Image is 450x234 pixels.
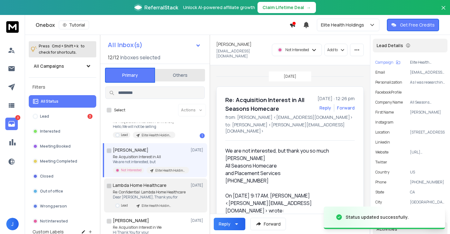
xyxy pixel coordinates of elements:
[375,150,388,155] p: website
[40,174,53,179] p: Closed
[40,114,49,119] p: Lead
[40,159,77,164] p: Meeting Completed
[113,195,186,200] p: Dear [PERSON_NAME], Thank you for
[155,68,205,82] button: Others
[113,182,167,188] h1: Lambda Home Healthcare
[410,130,445,135] p: [STREET_ADDRESS]
[121,203,128,208] p: Lead
[225,114,355,120] p: from: [PERSON_NAME] <[EMAIL_ADDRESS][DOMAIN_NAME]>
[113,190,186,195] p: Re: Confidential: Lambda Home Healthcare
[113,154,188,159] p: Re: Acquisition Interest in All
[410,200,445,205] p: [GEOGRAPHIC_DATA][PERSON_NAME]
[36,21,289,29] div: Onebox
[216,41,252,47] h1: [PERSON_NAME]
[105,68,155,83] button: Primary
[377,42,403,49] p: Lead Details
[400,22,435,28] p: Get Free Credits
[29,140,96,153] button: Meeting Booked
[108,42,142,48] h1: All Inbox(s)
[410,70,445,75] p: [EMAIL_ADDRESS][DOMAIN_NAME]
[142,203,172,208] p: Elite Health Holdings - Home Care
[191,183,205,188] p: [DATE]
[40,204,67,209] p: Wrong person
[40,144,71,149] p: Meeting Booked
[285,47,309,52] p: Not Interested
[225,154,350,184] div: [PERSON_NAME]
[225,95,314,113] h1: Re: Acquisition Interest in All Seasons Homecare
[375,180,386,185] p: Phone
[103,39,206,51] button: All Inbox(s)
[346,214,409,220] div: Status updated successfully.
[375,60,393,65] p: Campaign
[307,4,311,11] span: →
[113,147,148,153] h1: [PERSON_NAME]
[410,80,445,85] p: As I was researching All Seasons Homecare, I was impressed by your established hospice care servi...
[375,190,384,195] p: State
[6,218,19,230] button: J
[121,133,128,137] p: Lead
[183,4,255,11] p: Unlock AI-powered affiliate growth
[410,100,445,105] p: All Seasons Homecare
[191,218,205,223] p: [DATE]
[225,169,350,177] div: and Placement Services
[40,129,60,134] p: Interested
[51,42,79,50] span: Cmd + Shift + k
[29,155,96,168] button: Meeting Completed
[39,43,85,56] p: Press to check for shortcuts.
[410,110,445,115] p: [PERSON_NAME]
[113,217,149,224] h1: [PERSON_NAME]
[321,22,367,28] p: Elite Health Holdings
[375,170,389,175] p: Country
[29,170,96,183] button: Closed
[216,49,268,59] p: [EMAIL_ADDRESS][DOMAIN_NAME]
[214,218,245,230] button: Reply
[375,70,385,75] p: Email
[225,177,350,184] div: [PHONE_NUMBER]
[375,100,403,105] p: Company Name
[29,185,96,197] button: Out of office
[191,148,205,153] p: [DATE]
[40,189,63,194] p: Out of office
[144,4,178,11] span: ReferralStack
[439,4,447,19] button: Close banner
[29,60,96,72] button: All Campaigns
[317,95,355,102] p: [DATE] : 12:26 pm
[113,124,175,129] p: Hello,We will not be selling
[410,180,445,185] p: [PHONE_NUMBER]
[225,122,355,134] p: to: [PERSON_NAME] <[PERSON_NAME][EMAIL_ADDRESS][DOMAIN_NAME]>
[410,190,445,195] p: CA
[257,2,316,13] button: Claim Lifetime Deal→
[29,110,96,123] button: Lead3
[15,115,20,120] p: 3
[29,215,96,227] button: Not Interested
[225,192,350,222] blockquote: On [DATE] 9:17 AM, [PERSON_NAME] <[PERSON_NAME][EMAIL_ADDRESS][DOMAIN_NAME]> wrote:
[337,105,355,111] div: Forward
[375,140,390,145] p: linkedin
[29,95,96,108] button: All Status
[113,159,188,164] p: We are not interested, but
[219,221,230,227] div: Reply
[284,74,296,79] p: [DATE]
[387,19,439,31] button: Get Free Credits
[142,133,172,138] p: Elite Health Holdings - Home Care
[375,80,402,85] p: Personalization
[375,130,390,135] p: location
[113,225,175,230] p: Re: Acquisition Interest in We
[250,218,286,230] button: Forward
[375,120,393,125] p: Instagram
[120,54,160,61] h3: Inboxes selected
[375,90,402,95] p: FacebookProfile
[200,133,205,138] div: 1
[29,83,96,91] h3: Filters
[375,110,394,115] p: First Name
[114,108,125,113] label: Select
[34,63,64,69] h1: All Campaigns
[87,114,92,119] div: 3
[108,54,119,61] span: 12 / 12
[375,60,400,65] button: Campaign
[59,21,89,29] button: Tutorial
[40,219,68,224] p: Not Interested
[375,200,382,205] p: City
[121,168,142,173] p: Not Interested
